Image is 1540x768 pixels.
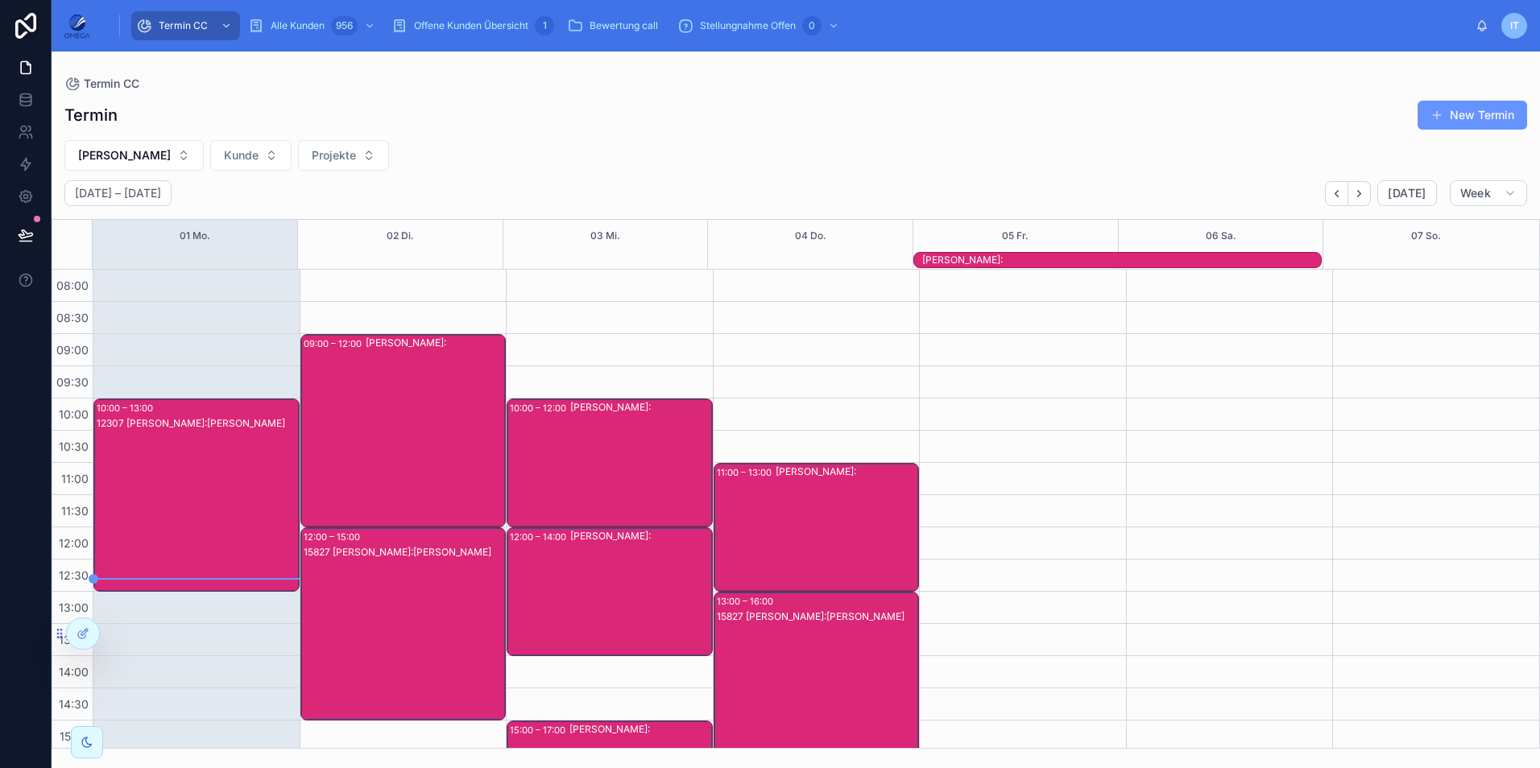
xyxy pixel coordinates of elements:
[714,464,919,591] div: 11:00 – 13:00[PERSON_NAME]:
[510,722,569,738] div: 15:00 – 17:00
[673,11,847,40] a: Stellungnahme Offen0
[271,19,325,32] span: Alle Kunden
[298,140,389,171] button: Select Button
[52,279,93,292] span: 08:00
[387,220,414,252] button: 02 Di.
[55,697,93,711] span: 14:30
[64,13,90,39] img: App logo
[795,220,826,252] button: 04 Do.
[55,407,93,421] span: 10:00
[57,504,93,518] span: 11:30
[1450,180,1527,206] button: Week
[78,147,171,163] span: [PERSON_NAME]
[84,76,139,92] span: Termin CC
[64,104,118,126] h1: Termin
[717,610,918,623] div: 15827 [PERSON_NAME]:[PERSON_NAME]
[1206,220,1236,252] button: 06 Sa.
[52,375,93,389] span: 09:30
[304,546,505,559] div: 15827 [PERSON_NAME]:[PERSON_NAME]
[52,343,93,357] span: 09:00
[243,11,383,40] a: Alle Kunden956
[562,11,669,40] a: Bewertung call
[414,19,528,32] span: Offene Kunden Übersicht
[103,8,1476,43] div: scrollable content
[56,729,93,743] span: 15:00
[75,185,161,201] h2: [DATE] – [DATE]
[97,400,157,416] div: 10:00 – 13:00
[717,593,777,609] div: 13:00 – 16:00
[510,400,570,416] div: 10:00 – 12:00
[1411,220,1441,252] button: 07 So.
[131,11,240,40] a: Termin CC
[590,19,658,32] span: Bewertung call
[331,16,358,35] div: 956
[922,254,1321,266] div: [PERSON_NAME]:
[301,528,506,720] div: 12:00 – 15:0015827 [PERSON_NAME]:[PERSON_NAME]
[387,11,559,40] a: Offene Kunden Übersicht1
[1418,101,1527,130] button: New Termin
[570,530,711,543] div: [PERSON_NAME]:
[570,401,711,414] div: [PERSON_NAME]:
[1510,19,1519,32] span: IT
[55,568,93,582] span: 12:30
[569,723,711,736] div: [PERSON_NAME]:
[64,140,204,171] button: Select Button
[94,399,299,591] div: 10:00 – 13:0012307 [PERSON_NAME]:[PERSON_NAME]
[312,147,356,163] span: Projekte
[366,337,505,349] div: [PERSON_NAME]:
[210,140,292,171] button: Select Button
[922,253,1321,267] div: Marco Bringmann Kunde:
[1377,180,1436,206] button: [DATE]
[1460,186,1491,200] span: Week
[507,399,712,526] div: 10:00 – 12:00[PERSON_NAME]:
[52,311,93,324] span: 08:30
[1002,220,1029,252] button: 05 Fr.
[64,76,139,92] a: Termin CC
[304,529,364,545] div: 12:00 – 15:00
[159,19,208,32] span: Termin CC
[55,665,93,679] span: 14:00
[802,16,822,35] div: 0
[55,440,93,453] span: 10:30
[55,536,93,550] span: 12:00
[776,465,918,478] div: [PERSON_NAME]:
[590,220,620,252] button: 03 Mi.
[717,465,776,481] div: 11:00 – 13:00
[1348,181,1371,206] button: Next
[510,529,570,545] div: 12:00 – 14:00
[224,147,259,163] span: Kunde
[55,601,93,614] span: 13:00
[507,528,712,655] div: 12:00 – 14:00[PERSON_NAME]:
[700,19,796,32] span: Stellungnahme Offen
[304,336,366,352] div: 09:00 – 12:00
[301,335,506,526] div: 09:00 – 12:00[PERSON_NAME]:
[535,16,554,35] div: 1
[1325,181,1348,206] button: Back
[1388,186,1426,200] span: [DATE]
[57,472,93,485] span: 11:00
[180,220,210,252] button: 01 Mo.
[97,417,298,430] div: 12307 [PERSON_NAME]:[PERSON_NAME]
